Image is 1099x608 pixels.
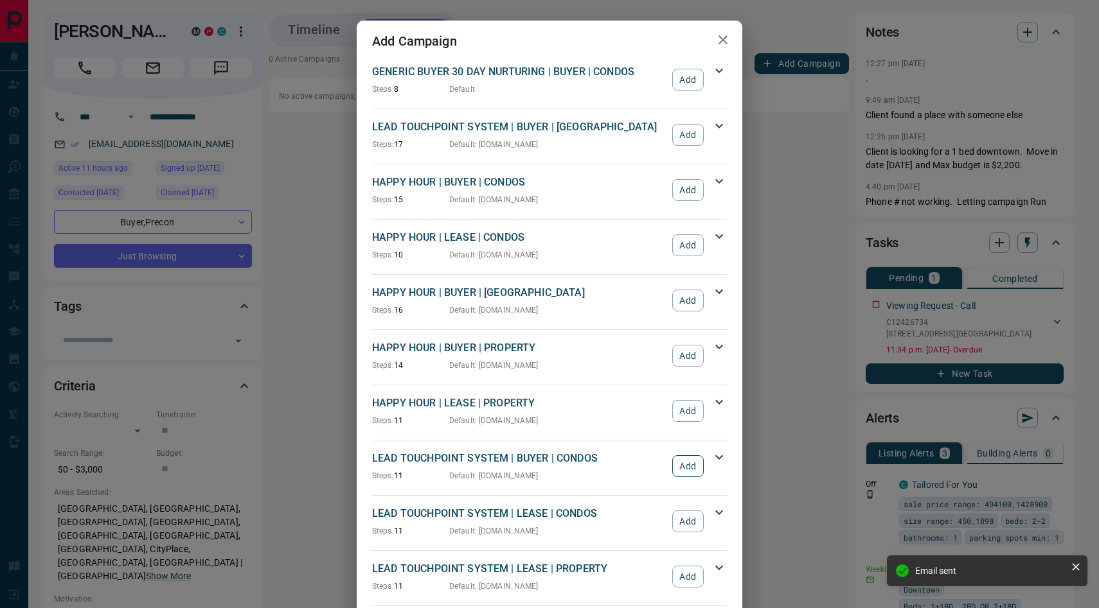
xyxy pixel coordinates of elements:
p: 15 [372,194,449,205]
button: Add [672,69,704,91]
p: GENERIC BUYER 30 DAY NURTURING | BUYER | CONDOS [372,64,666,80]
span: Steps: [372,85,394,94]
p: HAPPY HOUR | BUYER | CONDOS [372,175,666,190]
p: 11 [372,470,449,482]
div: LEAD TOUCHPOINT SYSTEM | BUYER | CONDOSSteps:11Default: [DOMAIN_NAME]Add [372,448,727,484]
p: LEAD TOUCHPOINT SYSTEM | BUYER | [GEOGRAPHIC_DATA] [372,119,666,135]
span: Steps: [372,582,394,591]
div: HAPPY HOUR | BUYER | [GEOGRAPHIC_DATA]Steps:16Default: [DOMAIN_NAME]Add [372,282,727,318]
p: Default : [DOMAIN_NAME] [449,580,539,592]
p: Default : [DOMAIN_NAME] [449,360,539,371]
button: Add [672,179,704,201]
span: Steps: [372,471,394,480]
p: Default : [DOMAIN_NAME] [449,415,539,426]
span: Steps: [372,306,394,315]
p: Default : [DOMAIN_NAME] [449,249,539,261]
p: 11 [372,525,449,537]
div: LEAD TOUCHPOINT SYSTEM | LEASE | PROPERTYSteps:11Default: [DOMAIN_NAME]Add [372,559,727,595]
p: LEAD TOUCHPOINT SYSTEM | LEASE | PROPERTY [372,561,666,577]
p: Default [449,83,475,95]
p: 8 [372,83,449,95]
div: GENERIC BUYER 30 DAY NURTURING | BUYER | CONDOSSteps:8DefaultAdd [372,62,727,98]
div: LEAD TOUCHPOINT SYSTEM | LEASE | CONDOSSteps:11Default: [DOMAIN_NAME]Add [372,503,727,539]
span: Steps: [372,526,394,535]
button: Add [672,124,704,146]
span: Steps: [372,416,394,425]
p: Default : [DOMAIN_NAME] [449,304,539,316]
p: LEAD TOUCHPOINT SYSTEM | LEASE | CONDOS [372,506,666,521]
button: Add [672,400,704,422]
p: HAPPY HOUR | BUYER | PROPERTY [372,340,666,356]
h2: Add Campaign [357,21,472,62]
button: Add [672,510,704,532]
span: Steps: [372,195,394,204]
button: Add [672,234,704,256]
div: LEAD TOUCHPOINT SYSTEM | BUYER | [GEOGRAPHIC_DATA]Steps:17Default: [DOMAIN_NAME]Add [372,117,727,153]
div: Email sent [915,566,1066,576]
p: 16 [372,304,449,316]
p: 10 [372,249,449,261]
p: 11 [372,415,449,426]
div: HAPPY HOUR | LEASE | CONDOSSteps:10Default: [DOMAIN_NAME]Add [372,227,727,263]
p: 11 [372,580,449,592]
div: HAPPY HOUR | BUYER | PROPERTYSteps:14Default: [DOMAIN_NAME]Add [372,338,727,374]
button: Add [672,345,704,367]
p: HAPPY HOUR | LEASE | PROPERTY [372,395,666,411]
span: Steps: [372,250,394,259]
p: Default : [DOMAIN_NAME] [449,194,539,205]
p: HAPPY HOUR | BUYER | [GEOGRAPHIC_DATA] [372,285,666,300]
p: LEAD TOUCHPOINT SYSTEM | BUYER | CONDOS [372,451,666,466]
button: Add [672,566,704,587]
p: HAPPY HOUR | LEASE | CONDOS [372,230,666,245]
p: Default : [DOMAIN_NAME] [449,139,539,150]
p: 17 [372,139,449,150]
p: Default : [DOMAIN_NAME] [449,525,539,537]
button: Add [672,455,704,477]
div: HAPPY HOUR | LEASE | PROPERTYSteps:11Default: [DOMAIN_NAME]Add [372,393,727,429]
p: Default : [DOMAIN_NAME] [449,470,539,482]
div: HAPPY HOUR | BUYER | CONDOSSteps:15Default: [DOMAIN_NAME]Add [372,172,727,208]
button: Add [672,290,704,311]
span: Steps: [372,140,394,149]
span: Steps: [372,361,394,370]
p: 14 [372,360,449,371]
